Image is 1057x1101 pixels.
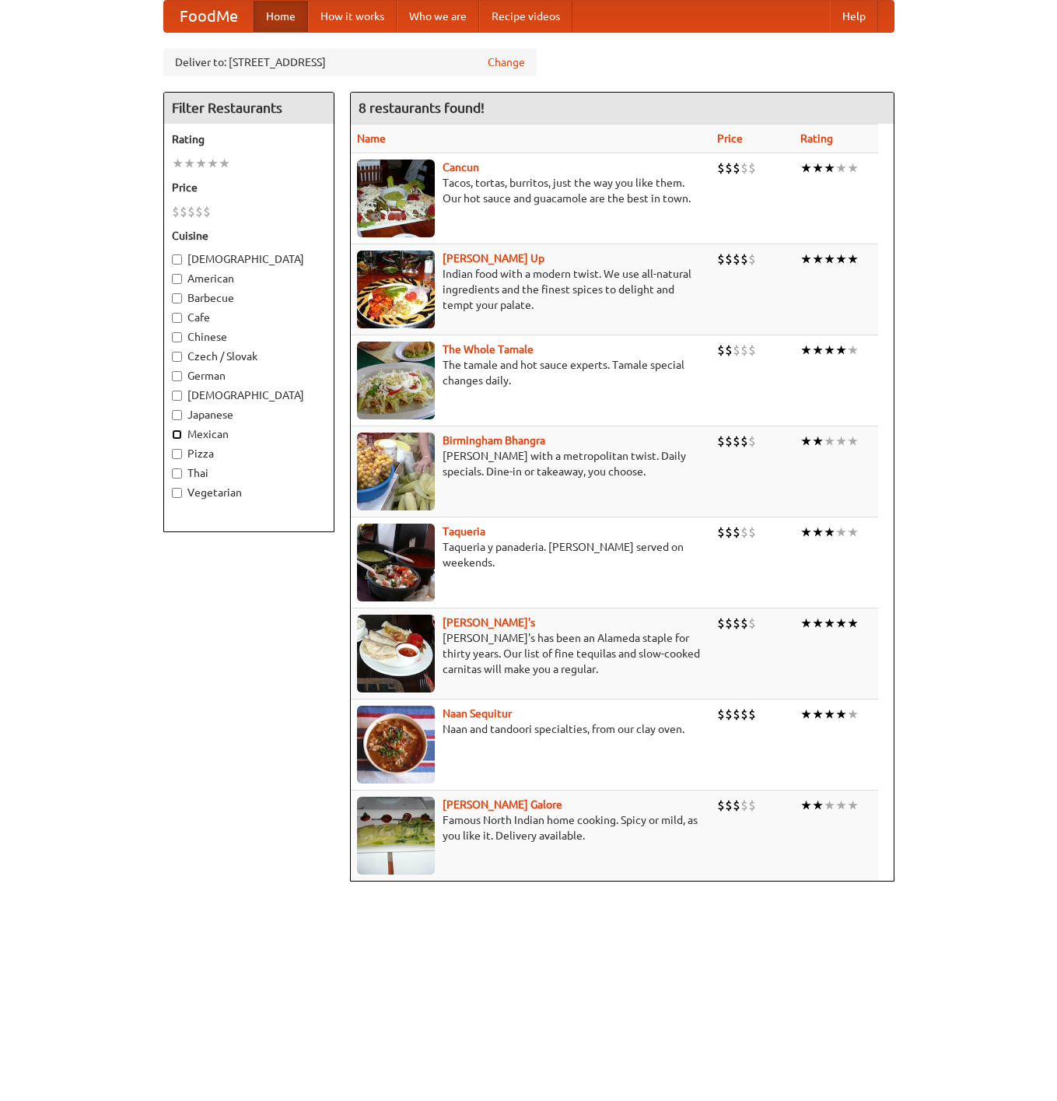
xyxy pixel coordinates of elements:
[740,433,748,450] li: $
[184,155,195,172] li: ★
[357,630,705,677] p: [PERSON_NAME]'s has been an Alameda staple for thirty years. Our list of fine tequilas and slow-c...
[824,706,835,723] li: ★
[800,251,812,268] li: ★
[357,175,705,206] p: Tacos, tortas, burritos, just the way you like them. Our hot sauce and guacamole are the best in ...
[443,616,535,629] a: [PERSON_NAME]'s
[835,797,847,814] li: ★
[812,251,824,268] li: ★
[357,615,435,693] img: pedros.jpg
[172,251,326,267] label: [DEMOGRAPHIC_DATA]
[824,524,835,541] li: ★
[195,155,207,172] li: ★
[172,228,326,244] h5: Cuisine
[479,1,572,32] a: Recipe videos
[219,155,230,172] li: ★
[812,160,824,177] li: ★
[172,352,182,362] input: Czech / Slovak
[725,797,733,814] li: $
[443,525,485,538] a: Taqueria
[187,203,195,220] li: $
[443,798,562,811] b: [PERSON_NAME] Galore
[725,342,733,359] li: $
[195,203,203,220] li: $
[357,539,705,570] p: Taqueria y panaderia. [PERSON_NAME] served on weekends.
[443,434,545,447] a: Birmingham Bhangra
[812,615,824,632] li: ★
[357,524,435,601] img: taqueria.jpg
[748,160,756,177] li: $
[717,160,725,177] li: $
[172,446,326,461] label: Pizza
[824,433,835,450] li: ★
[357,721,705,737] p: Naan and tandoori specialties, from our clay oven.
[172,203,180,220] li: $
[748,251,756,268] li: $
[357,433,435,510] img: bhangra.jpg
[172,271,326,286] label: American
[835,251,847,268] li: ★
[172,391,182,401] input: [DEMOGRAPHIC_DATA]
[835,160,847,177] li: ★
[172,430,182,440] input: Mexican
[800,797,812,814] li: ★
[164,1,254,32] a: FoodMe
[812,797,824,814] li: ★
[172,368,326,384] label: German
[748,433,756,450] li: $
[800,524,812,541] li: ★
[835,706,847,723] li: ★
[357,812,705,843] p: Famous North Indian home cooking. Spicy or mild, as you like it. Delivery available.
[733,524,740,541] li: $
[717,342,725,359] li: $
[847,251,859,268] li: ★
[812,524,824,541] li: ★
[847,706,859,723] li: ★
[357,266,705,313] p: Indian food with a modern twist. We use all-natural ingredients and the finest spices to delight ...
[733,797,740,814] li: $
[443,343,534,356] a: The Whole Tamale
[717,524,725,541] li: $
[740,706,748,723] li: $
[800,160,812,177] li: ★
[725,524,733,541] li: $
[740,160,748,177] li: $
[824,797,835,814] li: ★
[172,371,182,381] input: German
[357,160,435,237] img: cancun.jpg
[172,254,182,265] input: [DEMOGRAPHIC_DATA]
[443,707,512,720] a: Naan Sequitur
[740,524,748,541] li: $
[748,342,756,359] li: $
[847,433,859,450] li: ★
[164,93,334,124] h4: Filter Restaurants
[733,433,740,450] li: $
[733,342,740,359] li: $
[733,251,740,268] li: $
[800,433,812,450] li: ★
[172,488,182,498] input: Vegetarian
[800,706,812,723] li: ★
[733,706,740,723] li: $
[254,1,308,32] a: Home
[725,706,733,723] li: $
[357,797,435,875] img: currygalore.jpg
[847,524,859,541] li: ★
[172,180,326,195] h5: Price
[748,706,756,723] li: $
[172,274,182,284] input: American
[172,465,326,481] label: Thai
[443,252,544,265] b: [PERSON_NAME] Up
[733,615,740,632] li: $
[725,433,733,450] li: $
[443,161,479,174] a: Cancun
[172,332,182,342] input: Chinese
[308,1,397,32] a: How it works
[172,410,182,420] input: Japanese
[717,251,725,268] li: $
[800,132,833,145] a: Rating
[748,524,756,541] li: $
[717,433,725,450] li: $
